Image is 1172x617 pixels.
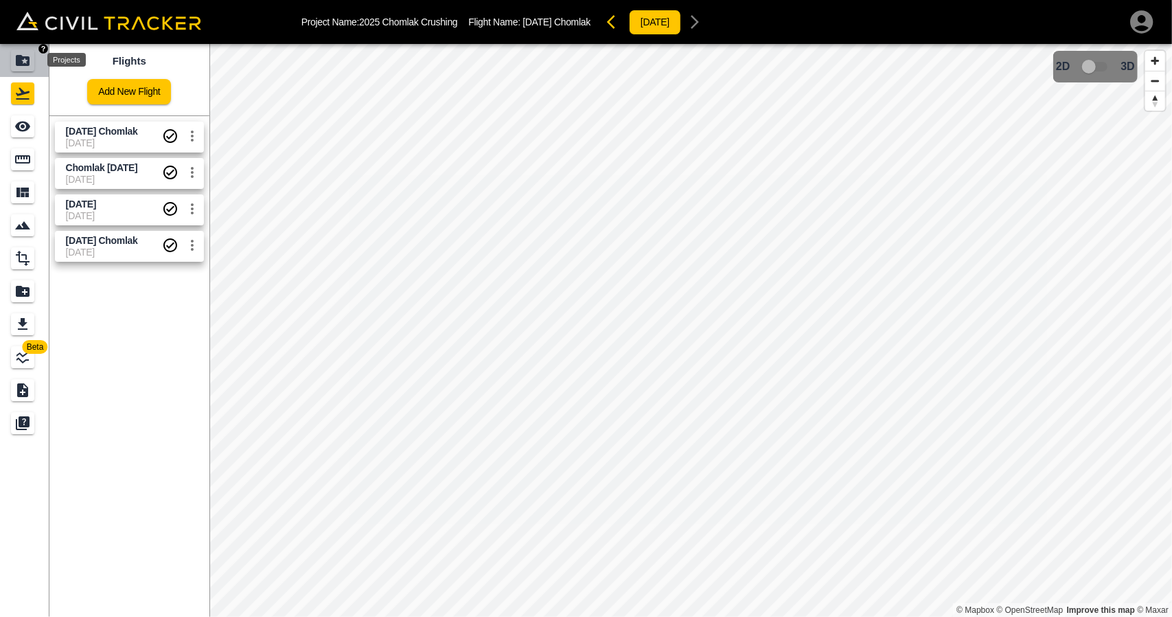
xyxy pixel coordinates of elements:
[1076,54,1116,80] span: 3D model not uploaded yet
[1067,605,1135,615] a: Map feedback
[629,10,681,35] button: [DATE]
[522,16,590,27] span: [DATE] Chomlak
[1145,51,1165,71] button: Zoom in
[16,12,201,31] img: Civil Tracker
[47,53,86,67] div: Projects
[209,44,1172,617] canvas: Map
[997,605,1064,615] a: OpenStreetMap
[1145,91,1165,111] button: Reset bearing to north
[301,16,458,27] p: Project Name: 2025 Chomlak Crushing
[1121,60,1135,73] span: 3D
[468,16,590,27] p: Flight Name:
[1056,60,1070,73] span: 2D
[956,605,994,615] a: Mapbox
[1137,605,1169,615] a: Maxar
[1145,71,1165,91] button: Zoom out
